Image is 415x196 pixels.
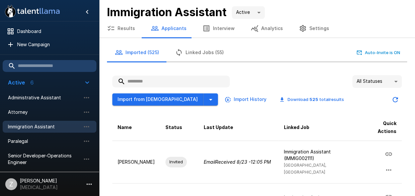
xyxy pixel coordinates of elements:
[362,114,402,141] th: Quick Actions
[160,114,198,141] th: Status
[243,19,291,38] button: Analytics
[165,159,187,165] span: Invited
[107,5,226,19] b: Immigration Assistant
[204,159,271,165] i: Email Received 8/23 - 12:05 PM
[284,163,326,175] span: [GEOGRAPHIC_DATA], [GEOGRAPHIC_DATA]
[381,150,397,156] span: Copy Interview Link
[99,19,143,38] button: Results
[232,6,265,19] div: Active
[118,159,155,165] p: [PERSON_NAME]
[112,114,160,141] th: Name
[223,93,269,106] button: Import History
[194,19,243,38] button: Interview
[107,43,167,62] button: Imported (525)
[352,75,402,88] div: All Statuses
[355,48,402,58] button: Auto-Invite is ON
[309,97,318,102] b: 525
[167,43,232,62] button: Linked Jobs (55)
[284,148,357,162] p: Immigration Assistant (IMMIG002111)
[198,114,278,141] th: Last Update
[112,93,203,106] button: Import from [DEMOGRAPHIC_DATA]
[143,19,194,38] button: Applicants
[278,114,362,141] th: Linked Job
[291,19,337,38] button: Settings
[389,93,402,106] button: Updated Today - 12:42 PM
[274,94,349,105] button: Download 525 totalresults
